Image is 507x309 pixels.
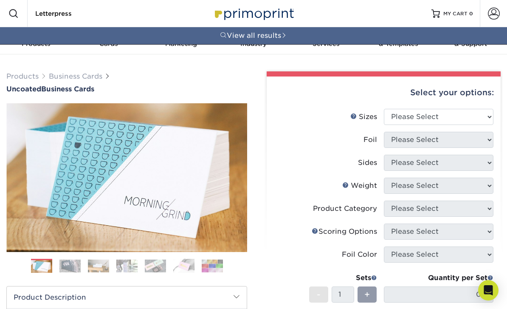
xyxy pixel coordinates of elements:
div: Foil [363,135,377,145]
span: + [364,288,370,301]
img: Uncoated 01 [6,57,247,298]
img: Business Cards 06 [173,259,194,273]
img: Primoprint [211,4,296,23]
span: Uncoated [6,85,41,93]
div: Foil Color [342,249,377,260]
div: Product Category [313,204,377,214]
h2: Product Description [7,286,247,308]
a: Products [6,72,39,80]
div: Sizes [350,112,377,122]
input: SEARCH PRODUCTS..... [34,9,117,19]
span: MY CART [443,10,468,17]
span: 0 [469,11,473,17]
a: Business Cards [49,72,102,80]
div: Quantity per Set [384,273,494,283]
img: Business Cards 04 [116,259,138,272]
div: Sets [309,273,377,283]
img: Business Cards 01 [31,256,52,277]
img: Business Cards 07 [202,259,223,272]
div: Select your options: [273,77,494,109]
img: Business Cards 03 [88,259,109,272]
img: Business Cards 02 [59,259,81,272]
div: Sides [358,158,377,168]
div: Scoring Options [312,227,377,237]
span: - [317,288,321,301]
h1: Business Cards [6,85,247,93]
a: UncoatedBusiness Cards [6,85,247,93]
img: Business Cards 05 [145,259,166,272]
iframe: Google Customer Reviews [2,283,72,306]
div: Open Intercom Messenger [478,280,499,300]
div: Weight [342,181,377,191]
